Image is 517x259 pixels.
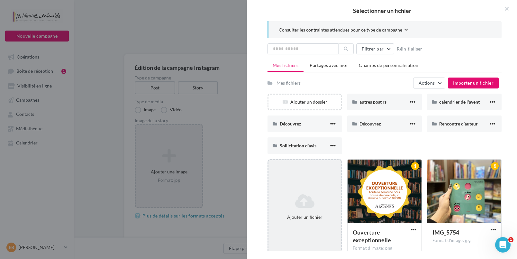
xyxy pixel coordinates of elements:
[280,121,301,126] span: Découvrez
[310,62,348,68] span: Partagés avec moi
[279,26,408,34] button: Consulter les contraintes attendues pour ce type de campagne
[432,238,496,244] div: Format d'image: jpg
[356,43,394,54] button: Filtrer par
[279,27,402,33] span: Consulter les contraintes attendues pour ce type de campagne
[257,8,507,14] h2: Sélectionner un fichier
[439,121,478,126] span: Rencontre d’auteur
[271,214,339,220] div: Ajouter un fichier
[419,80,435,86] span: Actions
[353,229,391,244] span: Ouverture exceptionnelle
[448,78,499,88] button: Importer un fichier
[280,143,316,148] span: Sollicitation d'avis
[394,45,425,53] button: Réinitialiser
[413,78,445,88] button: Actions
[273,62,298,68] span: Mes fichiers
[432,229,459,236] span: IMG_5754
[439,99,480,105] span: calendrier de l'avent
[495,237,511,253] iframe: Intercom live chat
[277,80,301,86] div: Mes fichiers
[453,80,494,86] span: Importer un fichier
[508,237,513,242] span: 1
[268,99,341,105] div: Ajouter un dossier
[359,62,418,68] span: Champs de personnalisation
[353,245,416,251] div: Format d'image: png
[359,121,381,126] span: Découvrez
[359,99,386,105] span: autres post rs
